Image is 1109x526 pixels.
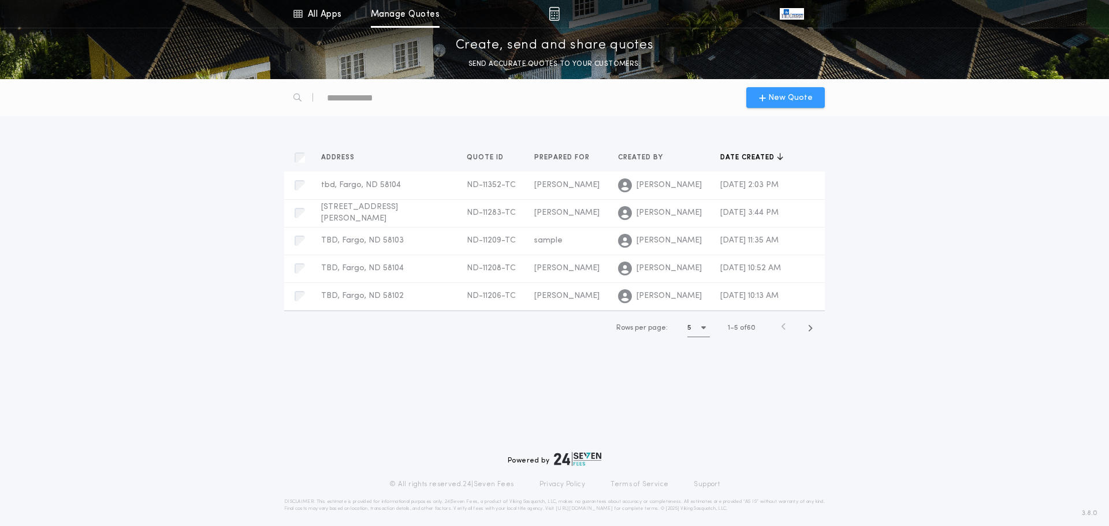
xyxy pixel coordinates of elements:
[740,323,756,333] span: of 60
[637,290,702,302] span: [PERSON_NAME]
[467,208,516,217] span: ND-11283-TC
[321,264,404,273] span: TBD, Fargo, ND 58104
[720,153,777,162] span: Date created
[468,58,641,70] p: SEND ACCURATE QUOTES TO YOUR CUSTOMERS.
[637,263,702,274] span: [PERSON_NAME]
[321,236,404,245] span: TBD, Fargo, ND 58103
[534,264,600,273] span: [PERSON_NAME]
[389,480,514,489] p: © All rights reserved. 24|Seven Fees
[1082,508,1097,518] span: 3.8.0
[534,208,600,217] span: [PERSON_NAME]
[467,292,516,300] span: ND-11206-TC
[720,181,779,189] span: [DATE] 2:03 PM
[284,498,825,512] p: DISCLAIMER: This estimate is provided for informational purposes only. 24|Seven Fees, a product o...
[456,36,654,55] p: Create, send and share quotes
[728,324,730,331] span: 1
[618,152,672,163] button: Created by
[321,153,357,162] span: Address
[554,452,601,466] img: logo
[687,319,710,337] button: 5
[467,152,512,163] button: Quote ID
[611,480,668,489] a: Terms of Service
[720,264,781,273] span: [DATE] 10:52 AM
[321,203,398,223] span: [STREET_ADDRESS][PERSON_NAME]
[467,181,516,189] span: ND-11352-TC
[637,207,702,219] span: [PERSON_NAME]
[508,452,601,466] div: Powered by
[534,181,600,189] span: [PERSON_NAME]
[637,180,702,191] span: [PERSON_NAME]
[321,181,401,189] span: tbd, Fargo, ND 58104
[534,236,563,245] span: sample
[746,87,825,108] button: New Quote
[720,236,779,245] span: [DATE] 11:35 AM
[467,153,506,162] span: Quote ID
[539,480,586,489] a: Privacy Policy
[720,208,779,217] span: [DATE] 3:44 PM
[694,480,720,489] a: Support
[321,152,363,163] button: Address
[720,292,779,300] span: [DATE] 10:13 AM
[637,235,702,247] span: [PERSON_NAME]
[467,264,516,273] span: ND-11208-TC
[534,153,592,162] span: Prepared for
[467,236,516,245] span: ND-11209-TC
[534,292,600,300] span: [PERSON_NAME]
[768,92,813,104] span: New Quote
[618,153,665,162] span: Created by
[780,8,804,20] img: vs-icon
[734,324,738,331] span: 5
[616,324,668,331] span: Rows per page:
[687,322,691,334] h1: 5
[720,152,783,163] button: Date created
[556,506,613,511] a: [URL][DOMAIN_NAME]
[321,292,404,300] span: TBD, Fargo, ND 58102
[549,7,560,21] img: img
